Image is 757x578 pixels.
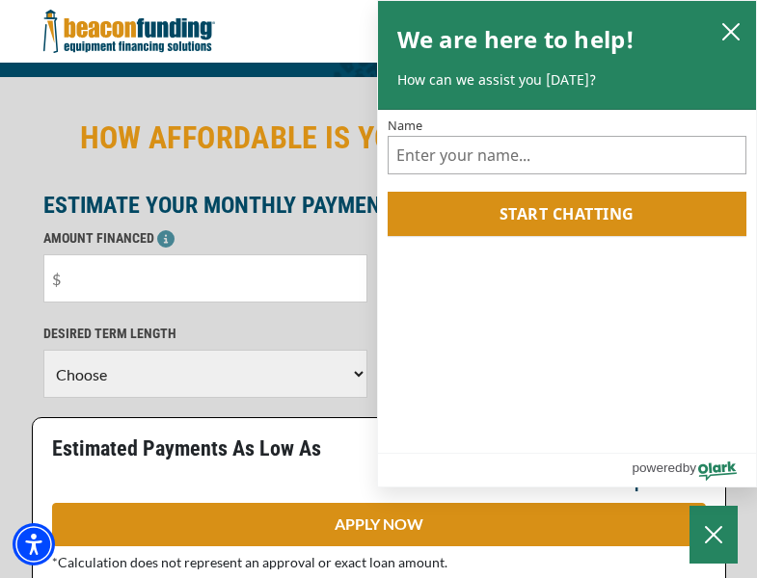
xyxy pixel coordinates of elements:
h2: We are here to help! [397,20,635,59]
p: AMOUNT FINANCED [43,226,367,250]
span: by [683,456,696,480]
a: Powered by Olark [632,454,756,486]
button: close chatbox [716,17,746,44]
button: Start chatting [388,192,747,236]
h2: HOW AFFORDABLE IS YOUR NEXT TOW TRUCK? [43,116,715,160]
input: Name [388,136,747,174]
div: Accessibility Menu [13,523,55,565]
p: Estimated Payments As Low As [52,437,367,460]
p: DESIRED TERM LENGTH [43,322,367,345]
button: Close Chatbox [689,506,738,564]
input: $ [43,254,367,302]
span: *Calculation does not represent an approval or exact loan amount. [52,554,447,570]
label: Name [388,119,747,132]
a: APPLY NOW [52,503,706,546]
p: ESTIMATE YOUR MONTHLY PAYMENT [43,194,715,217]
p: How can we assist you [DATE]? [397,70,738,90]
span: powered [632,456,682,480]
